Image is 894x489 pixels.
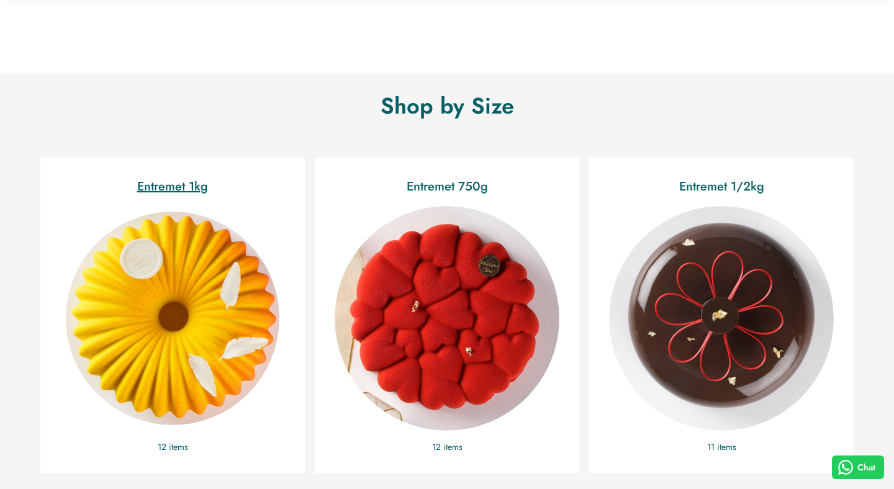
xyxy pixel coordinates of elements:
a: Entremet 750g [335,206,559,431]
p: 11 items [609,441,834,454]
h2: Shop by Size [40,91,854,120]
a: Entremet 1/2kg [679,177,764,195]
a: Entremet 1/2kg [609,206,834,431]
button: Chat [832,455,885,479]
a: Entremet 1kg [137,177,208,195]
a: Entremet 750g [407,177,488,195]
p: 12 items [335,441,559,454]
a: Entremet 1kg [60,206,285,431]
p: 12 items [60,441,285,454]
span: Chat [857,461,875,474]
